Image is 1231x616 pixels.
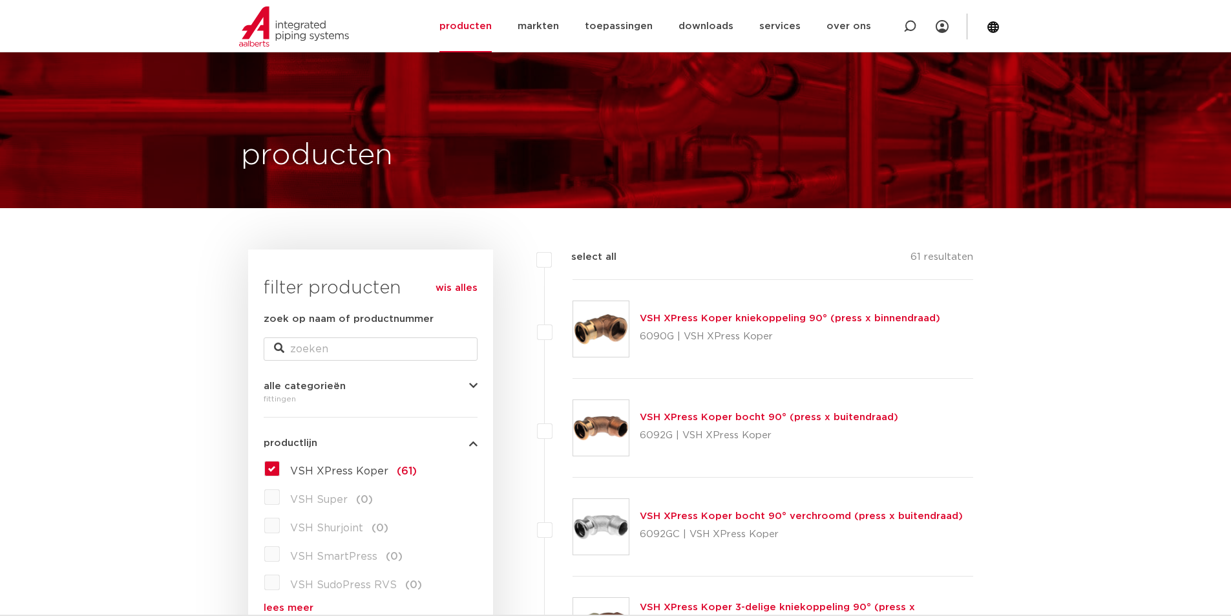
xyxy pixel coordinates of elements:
p: 6092GC | VSH XPress Koper [640,524,963,545]
label: zoek op naam of productnummer [264,312,434,327]
a: VSH XPress Koper bocht 90° (press x buitendraad) [640,412,898,422]
button: alle categorieën [264,381,478,391]
img: Thumbnail for VSH XPress Koper kniekoppeling 90° (press x binnendraad) [573,301,629,357]
a: VSH XPress Koper bocht 90° verchroomd (press x buitendraad) [640,511,963,521]
input: zoeken [264,337,478,361]
span: (0) [405,580,422,590]
span: (61) [397,466,417,476]
span: VSH Super [290,494,348,505]
span: (0) [356,494,373,505]
span: VSH SudoPress RVS [290,580,397,590]
p: 6090G | VSH XPress Koper [640,326,940,347]
span: VSH SmartPress [290,551,377,562]
img: Thumbnail for VSH XPress Koper bocht 90° (press x buitendraad) [573,400,629,456]
a: VSH XPress Koper kniekoppeling 90° (press x binnendraad) [640,313,940,323]
span: (0) [386,551,403,562]
h3: filter producten [264,275,478,301]
button: productlijn [264,438,478,448]
a: lees meer [264,603,478,613]
label: select all [552,250,616,265]
span: VSH Shurjoint [290,523,363,533]
a: wis alles [436,281,478,296]
span: (0) [372,523,388,533]
img: Thumbnail for VSH XPress Koper bocht 90° verchroomd (press x buitendraad) [573,499,629,555]
p: 6092G | VSH XPress Koper [640,425,898,446]
h1: producten [241,135,393,176]
span: VSH XPress Koper [290,466,388,476]
span: productlijn [264,438,317,448]
div: fittingen [264,391,478,407]
p: 61 resultaten [910,250,973,270]
span: alle categorieën [264,381,346,391]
